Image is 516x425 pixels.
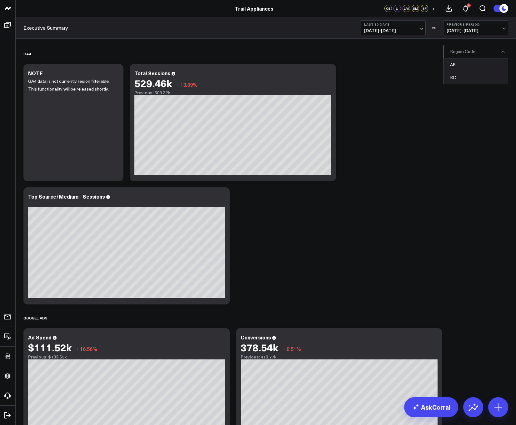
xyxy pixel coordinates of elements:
p: GA4 data is not currently region filterable. This functionality will be released shortly. [28,77,114,93]
a: Trail Appliances [235,5,273,12]
span: [DATE] - [DATE] [364,28,422,33]
div: NOTE [28,70,43,77]
div: 378.54k [241,342,278,353]
a: AskCorral [404,397,458,417]
span: ↓ [76,345,79,353]
div: Previous: 413.77k [241,354,438,359]
div: SM [412,5,419,12]
div: BC [444,71,508,84]
span: 16.56% [80,345,97,352]
div: GA4 [23,47,31,61]
b: Previous Period [447,22,505,26]
div: Conversions [241,334,271,341]
span: 8.51% [287,345,301,352]
span: + [432,6,435,11]
div: VS [429,26,440,30]
div: Ad Spend [28,334,52,341]
div: JJ [393,5,401,12]
div: BF [421,5,428,12]
div: AS [444,58,508,71]
div: $111.52k [28,342,72,353]
div: CS [384,5,392,12]
div: LM [403,5,410,12]
span: ↓ [283,345,285,353]
button: Previous Period[DATE]-[DATE] [443,20,508,35]
div: Top Source/Medium - Sessions [28,193,105,200]
span: ↓ [177,81,179,89]
button: + [430,5,437,12]
a: Executive Summary [23,24,68,31]
span: 13.09% [180,81,198,88]
b: Last 30 Days [364,22,422,26]
div: Total Sessions [134,70,170,77]
span: [DATE] - [DATE] [447,28,505,33]
div: Google Ads [23,311,48,325]
div: 529.46k [134,77,172,89]
div: Previous: 609.22k [134,90,331,95]
button: Last 30 Days[DATE]-[DATE] [361,20,426,35]
div: 1 [467,3,471,7]
div: Previous: $133.65k [28,354,225,359]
